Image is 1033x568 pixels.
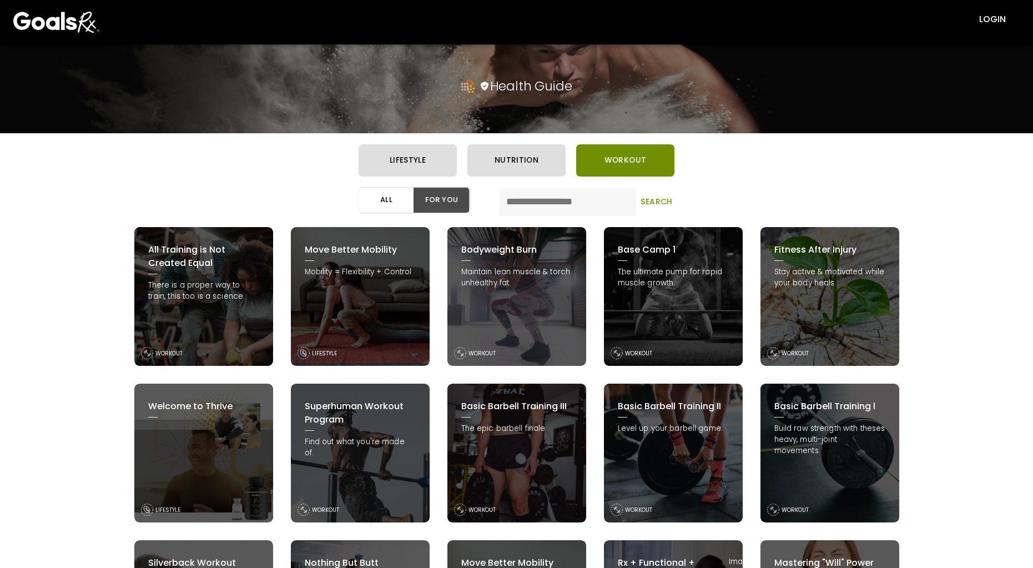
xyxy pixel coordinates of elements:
[454,504,466,516] img: workout-logo.79fb2e71.svg
[625,349,653,358] p: WORKOUT
[305,243,416,257] h3: Move Better Mobility
[481,82,488,91] img: shield.c492ffd1.svg
[155,506,181,514] p: LIFESTYLE
[359,188,414,213] button: All
[467,144,566,177] button: nutrition
[774,400,885,413] h3: Basic Barbell Training l
[298,504,310,516] img: workout-logo.79fb2e71.svg
[148,280,259,302] p: There is a proper way to train, this too is a science.
[359,144,457,177] button: lifestyle
[461,267,572,289] p: Maintain lean muscle & torch unhealthy fat.
[767,504,779,516] img: workout-logo.79fb2e71.svg
[625,506,653,514] p: WORKOUT
[312,506,340,514] p: WORKOUT
[611,504,623,516] img: workout-logo.79fb2e71.svg
[148,400,259,413] h3: Welcome to Thrive
[454,347,466,359] img: workout-logo.79fb2e71.svg
[148,243,259,270] h3: All Training is Not Created Equal
[305,400,416,426] h3: Superhuman Workout Program
[468,349,496,358] p: WORKOUT
[774,423,885,456] p: Build raw strength with theses heavy, multi-joint movements.
[774,267,885,289] p: Stay active & motivated while your body heals.
[305,436,416,459] p: Find out what you're made of.
[141,504,153,516] img: lifestyle-logo.195ea7b6.svg
[461,243,572,257] h3: Bodyweight Burn
[141,347,153,359] img: workout-logo.79fb2e71.svg
[298,347,310,359] img: lifestyle-logo.195ea7b6.svg
[618,423,729,434] p: Level up your barbell game.
[782,349,809,358] p: WORKOUT
[774,243,885,257] h3: Fitness After Injury
[611,347,623,359] img: workout-logo.79fb2e71.svg
[490,78,572,94] h2: Health Guide
[468,506,496,514] p: WORKOUT
[312,349,337,358] p: LIFESTYLE
[414,188,469,213] button: For You
[461,423,572,434] p: The epic barbell finale.
[461,79,475,93] img: three-products-icon.e2ed2d85.png
[618,400,729,413] h3: Basic Barbell Training II
[576,144,674,177] button: workout
[618,267,729,289] p: The ultimate pump for rapid muscle growth.
[639,188,674,216] button: Search
[618,243,729,257] h3: Base Camp 1
[782,506,809,514] p: WORKOUT
[155,349,183,358] p: WORKOUT
[461,400,572,413] h3: Basic Barbell Training III
[305,267,416,278] p: Mobility = Flexibility + Control
[767,347,779,359] img: workout-logo.79fb2e71.svg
